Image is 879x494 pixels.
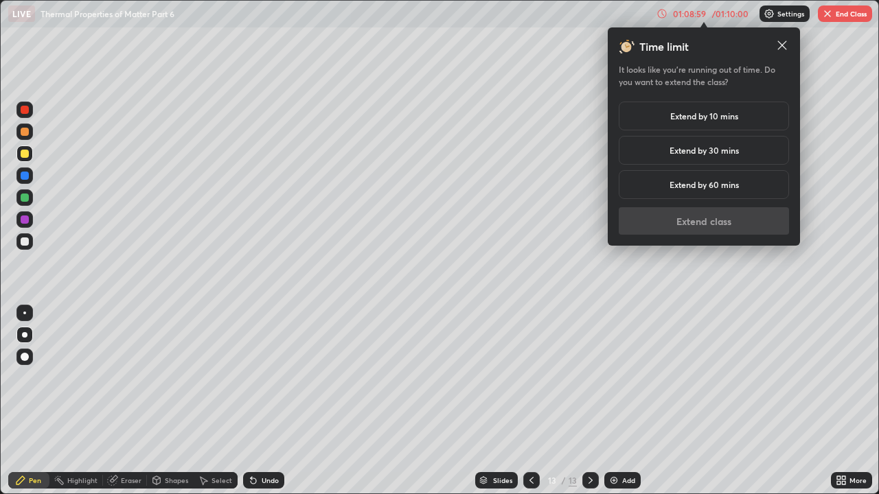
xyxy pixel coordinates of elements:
div: Undo [262,477,279,484]
div: / 01:10:00 [709,10,751,18]
p: Settings [777,10,804,17]
div: Shapes [165,477,188,484]
img: end-class-cross [822,8,833,19]
div: More [849,477,867,484]
div: Eraser [121,477,141,484]
div: Select [212,477,232,484]
div: / [562,476,566,484]
h5: Extend by 60 mins [670,178,739,191]
img: add-slide-button [608,475,619,486]
h5: It looks like you’re running out of time. Do you want to extend the class? [619,63,789,88]
h5: Extend by 30 mins [670,144,739,156]
div: 13 [545,476,559,484]
h3: Time limit [639,38,689,55]
div: Pen [29,477,41,484]
h5: Extend by 10 mins [670,110,738,122]
div: Add [622,477,635,484]
p: Thermal Properties of Matter Part 6 [41,8,174,19]
p: LIVE [12,8,31,19]
img: class-settings-icons [764,8,775,19]
div: Slides [493,477,512,484]
div: 01:08:59 [670,10,709,18]
div: Highlight [67,477,98,484]
button: End Class [818,5,872,22]
div: 13 [569,474,577,486]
